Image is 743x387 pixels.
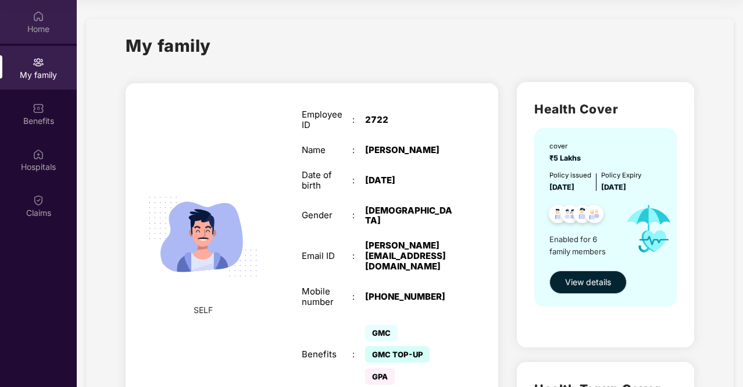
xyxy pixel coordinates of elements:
img: svg+xml;base64,PHN2ZyBpZD0iQmVuZWZpdHMiIHhtbG5zPSJodHRwOi8vd3d3LnczLm9yZy8yMDAwL3N2ZyIgd2lkdGg9Ij... [33,102,44,114]
img: icon [616,193,682,265]
div: Employee ID [302,109,352,130]
div: Mobile number [302,286,352,307]
img: svg+xml;base64,PHN2ZyB4bWxucz0iaHR0cDovL3d3dy53My5vcmcvMjAwMC9zdmciIHdpZHRoPSI0OC45MTUiIGhlaWdodD... [556,201,584,230]
div: Date of birth [302,170,352,191]
div: Policy issued [549,170,591,180]
div: : [352,115,365,125]
div: Benefits [302,349,352,360]
div: [PHONE_NUMBER] [365,292,453,302]
span: GMC [365,325,398,341]
img: svg+xml;base64,PHN2ZyB4bWxucz0iaHR0cDovL3d3dy53My5vcmcvMjAwMC9zdmciIHdpZHRoPSIyMjQiIGhlaWdodD0iMT... [135,169,270,304]
div: [PERSON_NAME][EMAIL_ADDRESS][DOMAIN_NAME] [365,240,453,272]
div: [PERSON_NAME] [365,145,453,155]
div: 2722 [365,115,453,125]
span: SELF [194,304,213,317]
div: : [352,251,365,261]
div: Gender [302,210,352,221]
div: [DEMOGRAPHIC_DATA] [365,205,453,226]
span: GMC TOP-UP [365,346,430,363]
div: : [352,292,365,302]
div: : [352,145,365,155]
div: : [352,349,365,360]
div: Email ID [302,251,352,261]
span: GPA [365,368,395,385]
h2: Health Cover [534,100,676,119]
span: [DATE] [601,183,626,191]
img: svg+xml;base64,PHN2ZyBpZD0iQ2xhaW0iIHhtbG5zPSJodHRwOi8vd3d3LnczLm9yZy8yMDAwL3N2ZyIgd2lkdGg9IjIwIi... [33,194,44,206]
img: svg+xml;base64,PHN2ZyB4bWxucz0iaHR0cDovL3d3dy53My5vcmcvMjAwMC9zdmciIHdpZHRoPSI0OC45NDMiIGhlaWdodD... [568,201,596,230]
div: : [352,175,365,186]
img: svg+xml;base64,PHN2ZyB4bWxucz0iaHR0cDovL3d3dy53My5vcmcvMjAwMC9zdmciIHdpZHRoPSI0OC45NDMiIGhlaWdodD... [544,201,572,230]
div: Policy Expiry [601,170,641,180]
span: ₹5 Lakhs [549,154,584,162]
div: cover [549,141,584,151]
div: Name [302,145,352,155]
img: svg+xml;base64,PHN2ZyBpZD0iSG9tZSIgeG1sbnM9Imh0dHA6Ly93d3cudzMub3JnLzIwMDAvc3ZnIiB3aWR0aD0iMjAiIG... [33,10,44,22]
button: View details [549,271,627,294]
span: [DATE] [549,183,574,191]
span: View details [565,276,611,289]
div: : [352,210,365,221]
h1: My family [126,33,211,59]
div: [DATE] [365,175,453,186]
img: svg+xml;base64,PHN2ZyB3aWR0aD0iMjAiIGhlaWdodD0iMjAiIHZpZXdCb3g9IjAgMCAyMCAyMCIgZmlsbD0ibm9uZSIgeG... [33,56,44,68]
img: svg+xml;base64,PHN2ZyB4bWxucz0iaHR0cDovL3d3dy53My5vcmcvMjAwMC9zdmciIHdpZHRoPSI0OC45NDMiIGhlaWdodD... [580,201,609,230]
span: Enabled for 6 family members [549,233,616,257]
img: svg+xml;base64,PHN2ZyBpZD0iSG9zcGl0YWxzIiB4bWxucz0iaHR0cDovL3d3dy53My5vcmcvMjAwMC9zdmciIHdpZHRoPS... [33,148,44,160]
